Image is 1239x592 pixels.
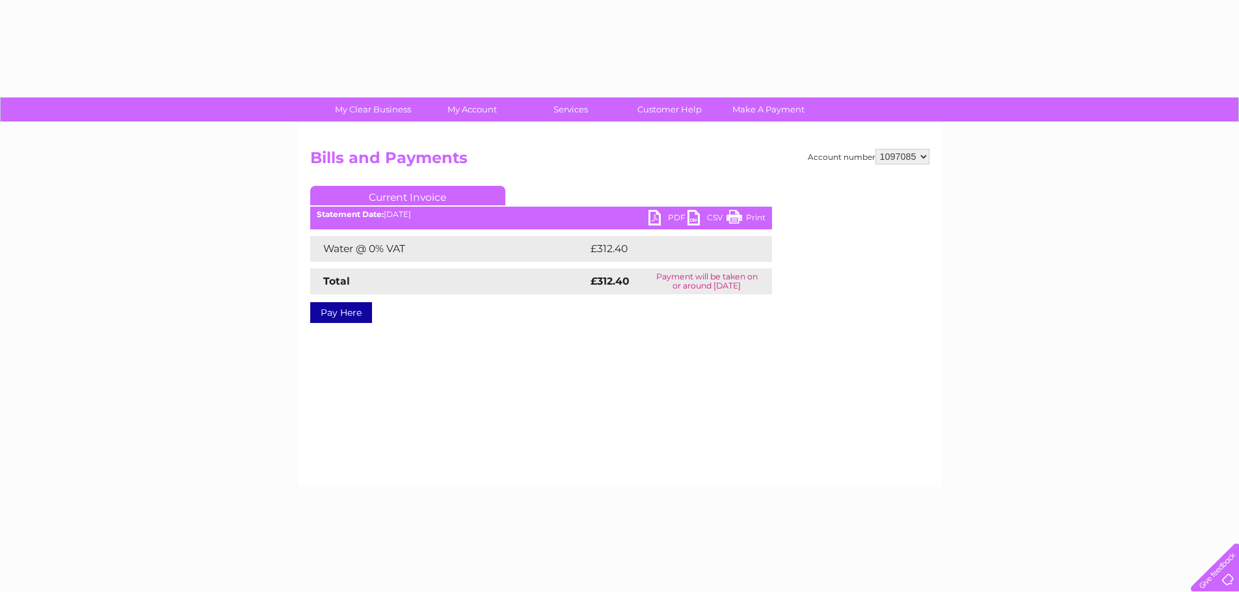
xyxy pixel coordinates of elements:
[616,97,723,122] a: Customer Help
[310,186,505,205] a: Current Invoice
[587,236,748,262] td: £312.40
[323,275,350,287] strong: Total
[517,97,624,122] a: Services
[591,275,630,287] strong: £312.40
[687,210,726,229] a: CSV
[310,236,587,262] td: Water @ 0% VAT
[726,210,766,229] a: Print
[317,209,384,219] b: Statement Date:
[418,97,526,122] a: My Account
[310,210,772,219] div: [DATE]
[319,97,427,122] a: My Clear Business
[310,149,929,174] h2: Bills and Payments
[642,268,772,294] td: Payment will be taken on or around [DATE]
[715,97,822,122] a: Make A Payment
[808,149,929,164] div: Account number
[310,302,372,323] a: Pay Here
[648,210,687,229] a: PDF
